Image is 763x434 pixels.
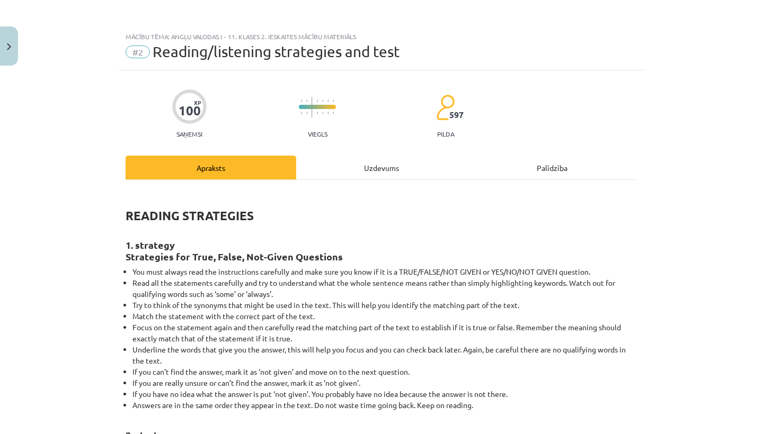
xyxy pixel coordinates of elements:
img: icon-short-line-57e1e144782c952c97e751825c79c345078a6d821885a25fce030b3d8c18986b.svg [306,100,307,102]
li: If you can’t find the answer, mark it as ‘not given’ and move on to the next question. [132,366,637,377]
span: XP [194,100,201,105]
img: icon-short-line-57e1e144782c952c97e751825c79c345078a6d821885a25fce030b3d8c18986b.svg [317,112,318,114]
span: Reading/listening strategies and test [153,43,400,60]
li: Match the statement with the correct part of the text. [132,311,637,322]
span: #2 [126,46,150,58]
li: Focus on the statement again and then carefully read the matching part of the text to establish i... [132,322,637,344]
img: icon-short-line-57e1e144782c952c97e751825c79c345078a6d821885a25fce030b3d8c18986b.svg [322,112,323,114]
div: Mācību tēma: Angļu valodas i - 11. klases 2. ieskaites mācību materiāls [126,33,637,40]
img: icon-short-line-57e1e144782c952c97e751825c79c345078a6d821885a25fce030b3d8c18986b.svg [333,100,334,102]
div: Apraksts [126,156,296,179]
span: 597 [449,110,464,120]
div: 100 [179,103,201,118]
strong: 1. strategy Strategies for True, False, Not-Given Questions [126,239,343,263]
li: Answers are in the same order they appear in the text. Do not waste time going back. Keep on read... [132,400,637,411]
img: icon-short-line-57e1e144782c952c97e751825c79c345078a6d821885a25fce030b3d8c18986b.svg [327,100,329,102]
li: Underline the words that give you the answer, this will help you focus and you can check back lat... [132,344,637,366]
img: icon-long-line-d9ea69661e0d244f92f715978eff75569469978d946b2353a9bb055b3ed8787d.svg [312,97,313,117]
li: Read all the statements carefully and try to understand what the whole sentence means rather than... [132,277,637,300]
img: students-c634bb4e5e11cddfef0936a35e636f08e4e9abd3cc4e673bd6f9a4125e45ecb1.svg [436,94,455,121]
div: Uzdevums [296,156,467,179]
p: pilda [437,130,454,138]
img: icon-short-line-57e1e144782c952c97e751825c79c345078a6d821885a25fce030b3d8c18986b.svg [306,112,307,114]
img: icon-close-lesson-0947bae3869378f0d4975bcd49f059093ad1ed9edebbc8119c70593378902aed.svg [7,43,11,50]
img: icon-short-line-57e1e144782c952c97e751825c79c345078a6d821885a25fce030b3d8c18986b.svg [317,100,318,102]
img: icon-short-line-57e1e144782c952c97e751825c79c345078a6d821885a25fce030b3d8c18986b.svg [322,100,323,102]
img: icon-short-line-57e1e144782c952c97e751825c79c345078a6d821885a25fce030b3d8c18986b.svg [327,112,329,114]
p: Saņemsi [172,130,207,138]
p: Viegls [308,130,327,138]
div: Palīdzība [467,156,637,179]
li: If you are really unsure or can’t find the answer, mark it as ‘not given’. [132,377,637,388]
li: If you have no idea what the answer is put ‘not given’. You probably have no idea because the ans... [132,388,637,400]
strong: READING STRATEGIES [126,208,254,223]
li: You must always read the instructions carefully and make sure you know if it is a TRUE/FALSE/NOT ... [132,266,637,277]
img: icon-short-line-57e1e144782c952c97e751825c79c345078a6d821885a25fce030b3d8c18986b.svg [301,112,302,114]
img: icon-short-line-57e1e144782c952c97e751825c79c345078a6d821885a25fce030b3d8c18986b.svg [333,112,334,114]
img: icon-short-line-57e1e144782c952c97e751825c79c345078a6d821885a25fce030b3d8c18986b.svg [301,100,302,102]
li: Try to think of the synonyms that might be used in the text. This will help you identify the matc... [132,300,637,311]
